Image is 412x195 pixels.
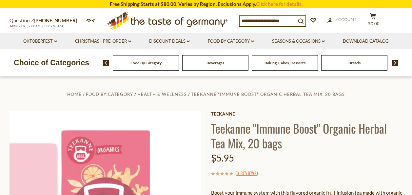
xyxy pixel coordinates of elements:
img: previous arrow [103,60,109,66]
a: Food By Category [130,60,162,65]
span: $5.95 [211,152,234,163]
a: Food By Category [208,38,254,45]
a: Teekanne "Immune Boost" Organic Herbal Tea Mix, 20 bags [191,92,345,97]
h1: Teekanne "Immune Boost" Organic Herbal Tea Mix, 20 bags [211,121,403,150]
span: Account [336,17,357,22]
a: Download Catalog [343,38,389,45]
a: Discount Deals [149,38,190,45]
a: Food By Category [86,92,133,97]
a: Beverages [206,60,224,65]
a: Oktoberfest [23,38,57,45]
a: Baking, Cakes, Desserts [265,60,305,65]
a: Teekanne [211,111,403,117]
a: [PHONE_NUMBER] [34,17,77,23]
span: ( ) [235,170,258,176]
a: Breads [348,60,361,65]
a: Christmas - PRE-ORDER [75,38,131,45]
span: $0.00 [368,21,380,26]
img: next arrow [392,60,398,66]
a: Click here for details. [256,1,303,7]
a: Seasons & Occasions [272,38,325,45]
a: Health & Wellness [137,92,186,97]
a: Home [67,92,82,97]
button: $0.00 [363,13,383,29]
a: 0 Reviews [237,170,257,177]
a: Account [327,16,357,23]
span: MON - FRI, 9:00AM - 5:00PM (EST) [10,24,65,28]
p: Questions? [10,16,82,25]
